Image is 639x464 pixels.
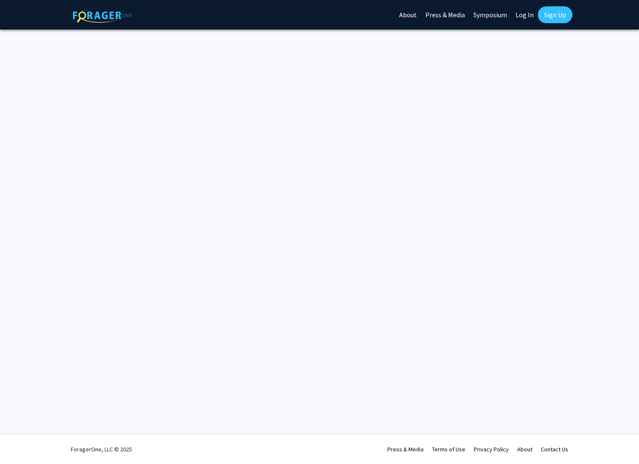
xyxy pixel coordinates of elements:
a: Press & Media [387,445,424,453]
a: Contact Us [541,445,568,453]
div: ForagerOne, LLC © 2025 [71,434,132,464]
a: About [517,445,532,453]
a: Sign Up [538,6,572,23]
a: Privacy Policy [474,445,509,453]
a: Terms of Use [432,445,465,453]
img: ForagerOne Logo [73,8,132,23]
